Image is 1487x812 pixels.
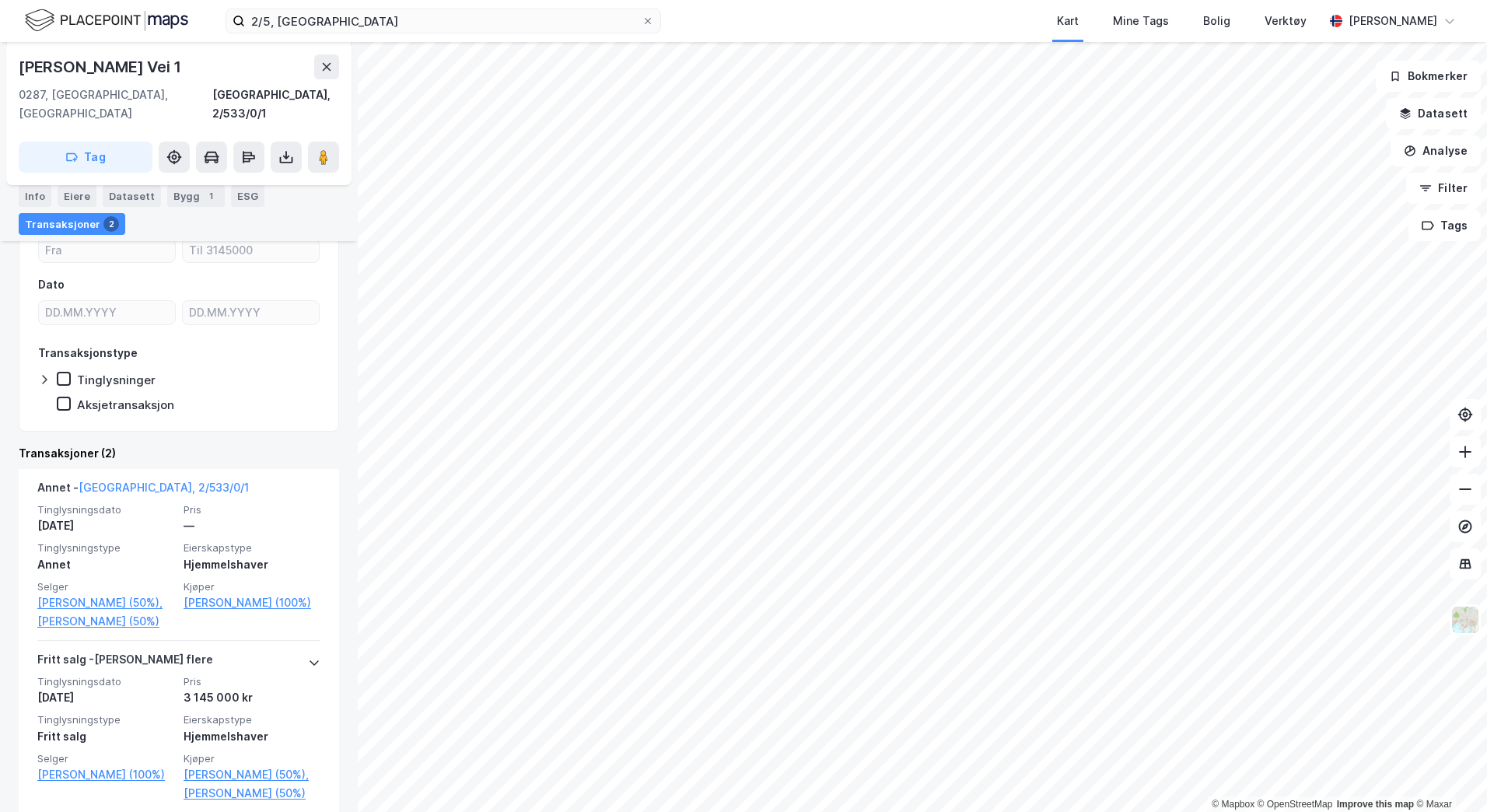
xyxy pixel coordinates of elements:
div: Mine Tags [1113,12,1169,30]
a: [PERSON_NAME] (50%) [37,612,174,631]
input: Til 3145000 [183,239,319,262]
div: Fritt salg [37,727,174,746]
div: 1 [203,188,219,204]
a: [PERSON_NAME] (100%) [37,765,174,784]
a: [PERSON_NAME] (50%) [184,784,320,803]
a: OpenStreetMap [1258,799,1333,810]
div: Tinglysninger [77,373,156,387]
div: Transaksjoner (2) [19,444,339,463]
div: ESG [231,185,264,207]
div: Bolig [1203,12,1230,30]
button: Datasett [1386,98,1481,129]
input: Fra [39,239,175,262]
span: Kjøper [184,752,320,765]
span: Tinglysningsdato [37,503,174,516]
img: logo.f888ab2527a4732fd821a326f86c7f29.svg [25,7,188,34]
div: Fritt salg - [PERSON_NAME] flere [37,650,213,675]
input: DD.MM.YYYY [39,301,175,324]
span: Selger [37,752,174,765]
button: Tag [19,142,152,173]
a: [GEOGRAPHIC_DATA], 2/533/0/1 [79,481,249,494]
span: Selger [37,580,174,593]
span: Eierskapstype [184,541,320,555]
div: Annet - [37,478,249,503]
button: Filter [1406,173,1481,204]
span: Tinglysningstype [37,541,174,555]
div: Transaksjoner [19,213,125,235]
a: [PERSON_NAME] (100%) [184,593,320,612]
div: Hjemmelshaver [184,727,320,746]
a: [PERSON_NAME] (50%), [184,765,320,784]
div: Hjemmelshaver [184,555,320,574]
div: Info [19,185,51,207]
div: [DATE] [37,516,174,535]
div: [DATE] [37,688,174,707]
div: — [184,516,320,535]
div: [PERSON_NAME] [1349,12,1437,30]
div: Dato [38,275,65,294]
button: Bokmerker [1376,61,1481,92]
div: Bygg [167,185,225,207]
span: Tinglysningsdato [37,675,174,688]
a: Mapbox [1212,799,1254,810]
img: Z [1450,605,1480,635]
input: DD.MM.YYYY [183,301,319,324]
input: Søk på adresse, matrikkel, gårdeiere, leietakere eller personer [245,9,642,33]
div: Aksjetransaksjon [77,397,174,412]
span: Pris [184,503,320,516]
span: Eierskapstype [184,713,320,726]
div: 2 [103,216,119,232]
div: Eiere [58,185,96,207]
button: Analyse [1391,135,1481,166]
a: [PERSON_NAME] (50%), [37,593,174,612]
a: Improve this map [1337,799,1414,810]
iframe: Chat Widget [1409,737,1487,812]
div: Annet [37,555,174,574]
div: 3 145 000 kr [184,688,320,707]
span: Tinglysningstype [37,713,174,726]
span: Kjøper [184,580,320,593]
div: Verktøy [1265,12,1307,30]
div: Kart [1057,12,1079,30]
span: Pris [184,675,320,688]
div: [PERSON_NAME] Vei 1 [19,54,184,79]
div: Kontrollprogram for chat [1409,737,1487,812]
div: [GEOGRAPHIC_DATA], 2/533/0/1 [212,86,339,123]
div: 0287, [GEOGRAPHIC_DATA], [GEOGRAPHIC_DATA] [19,86,212,123]
div: Transaksjonstype [38,344,138,362]
button: Tags [1408,210,1481,241]
div: Datasett [103,185,161,207]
